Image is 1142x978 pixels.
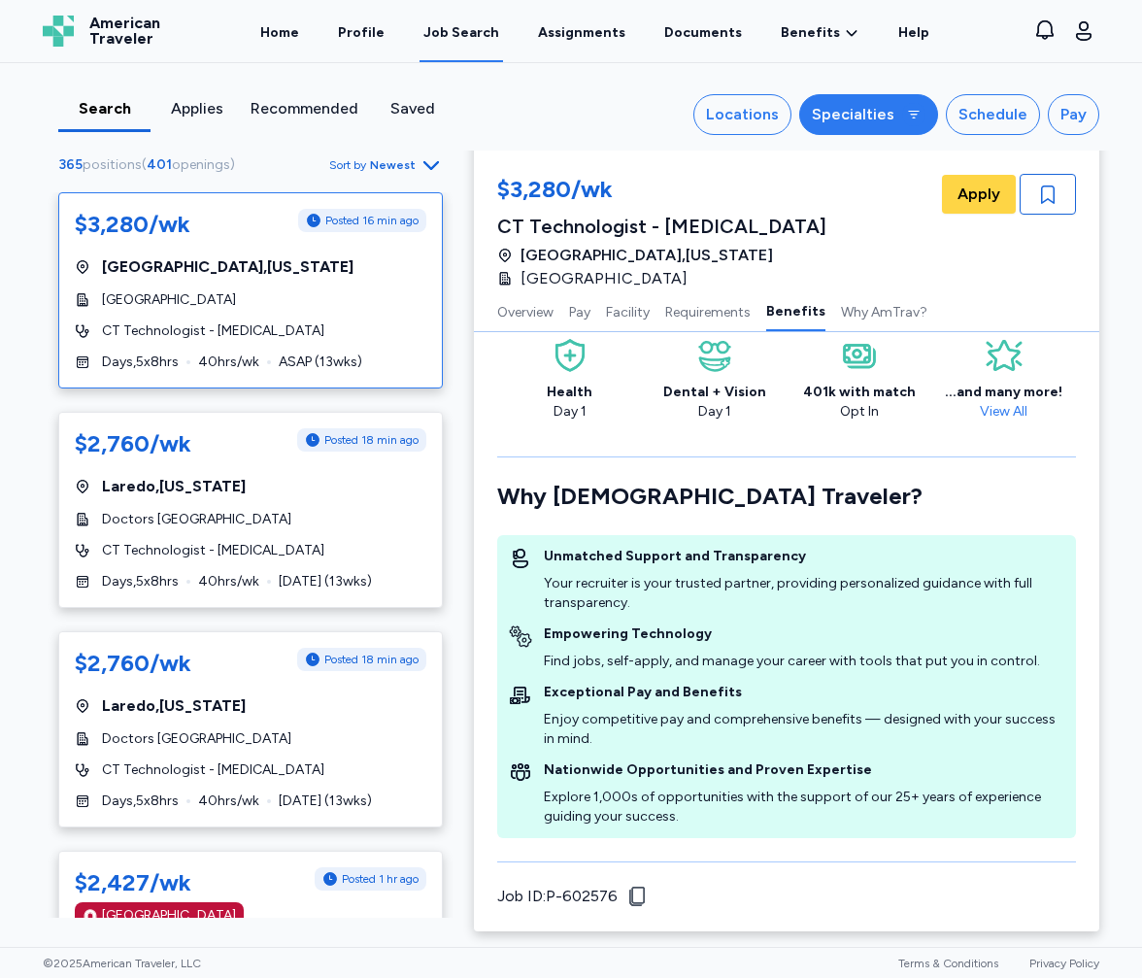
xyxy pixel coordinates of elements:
[781,23,859,43] a: Benefits
[521,244,773,267] span: [GEOGRAPHIC_DATA] , [US_STATE]
[693,94,791,135] button: Locations
[423,23,499,43] div: Job Search
[329,153,443,177] button: Sort byNewest
[102,729,291,749] span: Doctors [GEOGRAPHIC_DATA]
[75,209,190,240] div: $3,280/wk
[942,175,1016,214] button: Apply
[102,906,236,926] div: [GEOGRAPHIC_DATA]
[251,97,358,120] div: Recommended
[665,290,751,331] button: Requirements
[663,402,766,422] div: Day 1
[342,871,419,887] span: Posted 1 hr ago
[497,213,826,240] div: CT Technologist - [MEDICAL_DATA]
[43,16,74,47] img: Logo
[1060,103,1087,126] div: Pay
[75,428,191,459] div: $2,760/wk
[102,760,324,780] span: CT Technologist - [MEDICAL_DATA]
[58,156,83,173] span: 365
[544,574,1064,613] div: Your recruiter is your trusted partner, providing personalized guidance with full transparency.
[158,97,235,120] div: Applies
[544,760,1064,780] div: Nationwide Opportunities and Proven Expertise
[102,694,246,718] span: Laredo , [US_STATE]
[544,710,1064,749] div: Enjoy competitive pay and comprehensive benefits — designed with your success in mind.
[521,267,688,290] span: [GEOGRAPHIC_DATA]
[799,94,938,135] button: Specialties
[147,156,172,173] span: 401
[102,255,353,279] span: [GEOGRAPHIC_DATA] , [US_STATE]
[102,321,324,341] span: CT Technologist - [MEDICAL_DATA]
[606,290,650,331] button: Facility
[898,957,998,970] a: Terms & Conditions
[374,97,451,120] div: Saved
[781,23,840,43] span: Benefits
[75,867,191,898] div: $2,427/wk
[89,16,160,47] span: American Traveler
[198,572,259,591] span: 40 hrs/wk
[172,156,230,173] span: openings
[75,648,191,679] div: $2,760/wk
[957,183,1000,206] span: Apply
[946,94,1040,135] button: Schedule
[102,353,179,372] span: Days , 5 x 8 hrs
[1048,94,1099,135] button: Pay
[198,792,259,811] span: 40 hrs/wk
[279,792,372,811] span: [DATE] ( 13 wks)
[497,290,554,331] button: Overview
[497,174,826,209] div: $3,280/wk
[544,652,1040,671] div: Find jobs, self-apply, and manage your career with tools that put you in control.
[1029,957,1099,970] a: Privacy Policy
[497,481,1076,512] div: Why [DEMOGRAPHIC_DATA] Traveler?
[945,383,1062,402] div: ...and many more!
[83,156,142,173] span: positions
[102,290,236,310] span: [GEOGRAPHIC_DATA]
[803,383,916,402] div: 401k with match
[663,383,766,402] div: Dental + Vision
[544,683,1064,702] div: Exceptional Pay and Benefits
[420,2,503,62] a: Job Search
[279,353,362,372] span: ASAP ( 13 wks)
[544,788,1064,826] div: Explore 1,000s of opportunities with the support of our 25+ years of experience guiding your succ...
[102,541,324,560] span: CT Technologist - [MEDICAL_DATA]
[972,403,1035,420] a: View All
[102,510,291,529] span: Doctors [GEOGRAPHIC_DATA]
[547,383,592,402] div: Health
[625,885,784,908] button: Copy Job ID
[325,213,419,228] span: Posted 16 min ago
[841,290,927,331] button: Why AmTrav?
[497,885,618,908] div: Job ID: P-602576
[102,475,246,498] span: Laredo , [US_STATE]
[66,97,143,120] div: Search
[324,432,419,448] span: Posted 18 min ago
[102,572,179,591] span: Days , 5 x 8 hrs
[198,353,259,372] span: 40 hrs/wk
[329,157,366,173] span: Sort by
[958,103,1027,126] div: Schedule
[370,157,416,173] span: Newest
[324,652,419,667] span: Posted 18 min ago
[544,547,1064,566] div: Unmatched Support and Transparency
[544,624,1040,644] div: Empowering Technology
[58,155,243,175] div: ( )
[279,572,372,591] span: [DATE] ( 13 wks)
[547,402,592,422] div: Day 1
[812,103,894,126] div: Specialties
[569,290,590,331] button: Pay
[766,290,825,331] button: Benefits
[102,792,179,811] span: Days , 5 x 8 hrs
[803,402,916,422] div: Opt In
[706,103,779,126] div: Locations
[43,956,201,971] span: © 2025 American Traveler, LLC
